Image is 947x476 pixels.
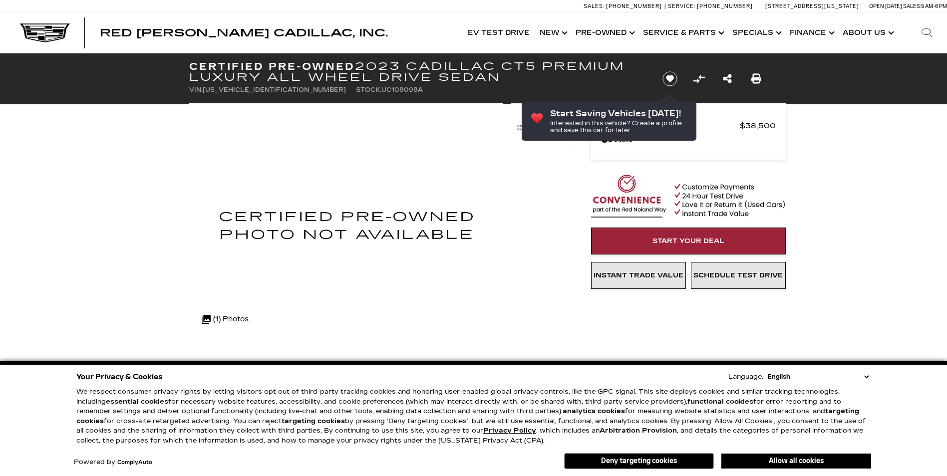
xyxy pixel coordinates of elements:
button: Compare Vehicle [691,71,706,86]
a: Finance [785,13,838,53]
button: Save vehicle [659,71,681,87]
strong: analytics cookies [563,407,625,415]
a: Details [601,133,776,147]
img: Certified Used 2023 Crystal White Tricoat Cadillac Premium Luxury image 1 [511,103,574,152]
a: EV Test Drive [463,13,535,53]
span: [US_VEHICLE_IDENTIFICATION_NUMBER] [203,86,346,93]
strong: targeting cookies [76,407,859,425]
a: Print this Certified Pre-Owned 2023 Cadillac CT5 Premium Luxury All Wheel Drive Sedan [751,72,761,86]
a: Privacy Policy [483,427,536,435]
strong: targeting cookies [282,417,345,425]
span: Open [DATE] [869,3,902,9]
a: About Us [838,13,897,53]
p: We respect consumer privacy rights by letting visitors opt out of third-party tracking cookies an... [76,387,871,446]
span: 9 AM-6 PM [921,3,947,9]
h1: 2023 Cadillac CT5 Premium Luxury All Wheel Drive Sedan [189,61,646,83]
strong: essential cookies [106,398,168,406]
div: Powered by [74,459,152,466]
a: Service & Parts [638,13,727,53]
a: [STREET_ADDRESS][US_STATE] [765,3,859,9]
a: Red [PERSON_NAME] $38,500 [601,119,776,133]
select: Language Select [765,372,871,382]
span: Your Privacy & Cookies [76,370,163,384]
span: Stock: [356,86,381,93]
a: Specials [727,13,785,53]
span: Sales: [903,3,921,9]
a: ComplyAuto [117,460,152,466]
div: (1) Photos [197,307,254,331]
button: Deny targeting cookies [564,453,714,469]
a: Schedule Test Drive [691,262,786,289]
span: Start Your Deal [652,237,724,245]
div: Language: [728,374,763,380]
span: Service: [668,3,695,9]
a: Red [PERSON_NAME] Cadillac, Inc. [100,28,388,38]
button: Allow all cookies [721,454,871,469]
span: [PHONE_NUMBER] [697,3,753,9]
span: VIN: [189,86,203,93]
span: Instant Trade Value [594,271,683,279]
span: Sales: [584,3,605,9]
strong: Certified Pre-Owned [189,60,355,72]
a: Instant Trade Value [591,262,686,289]
span: Red [PERSON_NAME] Cadillac, Inc. [100,27,388,39]
span: UC108098A [381,86,423,93]
strong: functional cookies [687,398,753,406]
span: Schedule Test Drive [693,271,783,279]
a: Share this Certified Pre-Owned 2023 Cadillac CT5 Premium Luxury All Wheel Drive Sedan [723,72,732,86]
span: [PHONE_NUMBER] [606,3,662,9]
img: Cadillac Dark Logo with Cadillac White Text [20,23,70,42]
a: Start Your Deal [591,228,786,254]
a: Sales: [PHONE_NUMBER] [584,3,664,9]
span: Red [PERSON_NAME] [601,119,740,133]
img: Certified Used 2023 Crystal White Tricoat Cadillac Premium Luxury image 1 [189,103,503,345]
strong: Arbitration Provision [600,427,677,435]
a: New [535,13,571,53]
a: Pre-Owned [571,13,638,53]
a: Service: [PHONE_NUMBER] [664,3,755,9]
span: $38,500 [740,119,776,133]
